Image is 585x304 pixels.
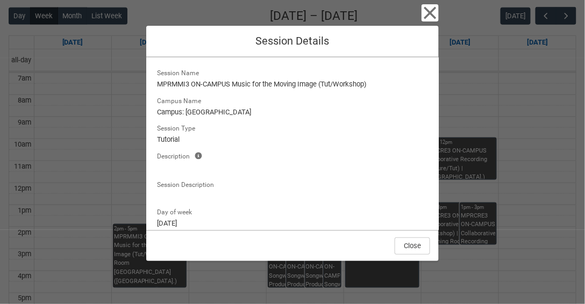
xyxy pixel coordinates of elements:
span: Day of week [157,205,196,217]
span: Session Name [157,66,203,78]
span: Description [157,149,194,161]
span: Session Details [256,34,330,47]
lightning-formatted-text: [DATE] [157,218,428,229]
lightning-formatted-text: Campus: [GEOGRAPHIC_DATA] [157,107,428,118]
lightning-formatted-text: MPRMMI3 ON-CAMPUS Music for the Moving Image (Tut/Workshop) [157,79,428,90]
button: Close [422,4,439,21]
span: Session Description [157,178,218,190]
button: Close [395,237,430,255]
span: Session Type [157,121,199,133]
span: Campus Name [157,94,205,106]
lightning-formatted-text: Tutorial [157,134,428,145]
